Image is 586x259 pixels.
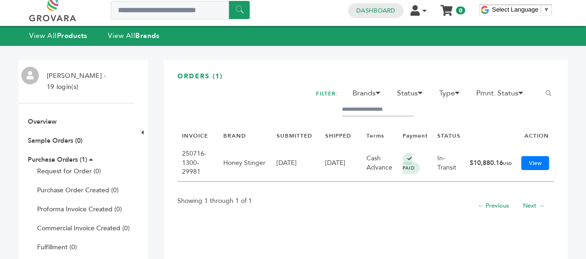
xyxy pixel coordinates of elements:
li: Type [435,88,470,103]
li: [PERSON_NAME] - 19 login(s) [42,70,108,93]
th: STATUS [433,127,465,145]
span: ▼ [543,6,549,13]
p: Showing 1 through 1 of 1 [177,196,252,207]
span: 0 [456,6,465,14]
td: $10,880.16 [465,145,517,182]
a: Sample Orders (0) [28,136,82,145]
a: 250716-1300-29981 [182,149,207,176]
td: [DATE] [321,145,361,182]
th: ACTION [517,127,554,145]
a: INVOICE [182,132,208,139]
td: Cash Advance [362,145,398,182]
span: Select Language [492,6,538,13]
strong: Brands [135,31,159,40]
a: Terms [366,132,384,139]
h2: FILTER: [316,88,338,100]
a: View AllBrands [108,31,160,40]
h3: ORDERS (1) [177,72,554,88]
li: Pmnt. Status [472,88,533,103]
a: SUBMITTED [277,132,312,139]
a: Request for Order (0) [37,167,101,176]
a: SHIPPED [325,132,351,139]
span: USD [503,161,512,166]
a: Select Language​ [492,6,549,13]
span: ​ [541,6,541,13]
span: PAID [403,153,420,174]
a: Fulfillment (0) [37,243,77,252]
a: Next → [523,202,544,210]
li: Brands [348,88,391,103]
a: Commercial Invoice Created (0) [37,224,130,233]
a: BRAND [223,132,246,139]
a: Purchase Order Created (0) [37,186,119,195]
a: ← Previous [478,202,509,210]
strong: Products [57,31,88,40]
a: Proforma Invoice Created (0) [37,205,122,214]
input: Search a product or brand... [111,1,250,19]
td: Honey Stinger [219,145,272,182]
input: Filter by keywords [342,103,413,116]
a: View AllProducts [29,31,88,40]
a: Overview [28,117,57,126]
a: My Cart [441,2,452,12]
a: Dashboard [356,6,395,15]
img: profile.png [21,67,39,84]
td: In-Transit [433,145,465,182]
li: Status [392,88,433,103]
a: Purchase Orders (1) [28,155,87,164]
a: View [521,156,549,170]
td: [DATE] [272,145,321,182]
a: Payment [403,132,428,139]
